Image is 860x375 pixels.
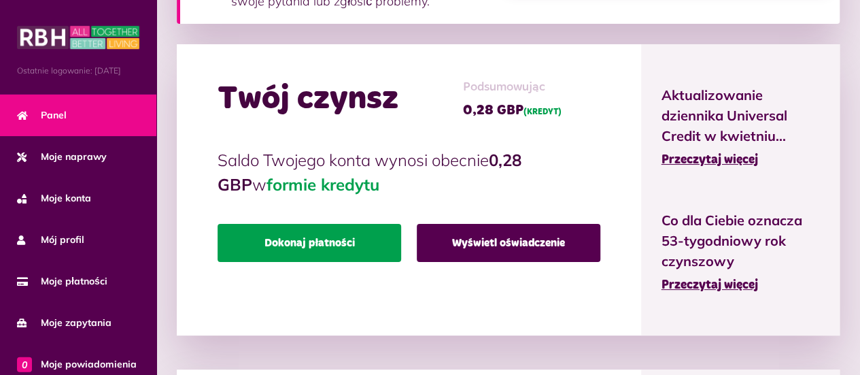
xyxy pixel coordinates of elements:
font: Wyświetl oświadczenie [452,238,565,248]
font: Ostatnie logowanie: [DATE] [17,65,121,76]
font: Moje płatności [41,275,107,287]
font: Podsumowując [463,81,545,93]
font: w [252,174,266,195]
font: Co dla Ciebie oznacza 53-tygodniowy rok czynszowy [661,212,802,270]
font: Twój czynsz [218,82,398,115]
font: Moje konta [41,192,91,204]
font: Moje powiadomienia [41,358,137,370]
font: Moje naprawy [41,150,107,163]
a: Dokonaj płatności [218,224,401,262]
font: 0 [22,358,27,370]
font: 0,28 GBP [463,103,523,117]
font: Przeczytaj więcej [661,154,758,166]
font: formie kredytu [266,174,379,195]
font: Dokonaj płatności [264,238,355,248]
a: Co dla Ciebie oznacza 53-tygodniowy rok czynszowy Przeczytaj więcej [661,210,820,295]
a: Wyświetl oświadczenie [417,224,600,262]
font: Panel [41,109,67,121]
font: Przeczytaj więcej [661,279,758,291]
font: Moje zapytania [41,316,111,329]
font: 0,28 GBP [218,150,521,195]
font: Mój profil [41,233,84,246]
font: (KREDYT) [523,108,562,116]
font: Saldo Twojego konta wynosi obecnie [218,150,489,170]
a: Aktualizowanie dziennika Universal Credit w kwietniu... Przeczytaj więcej [661,85,820,169]
font: Aktualizowanie dziennika Universal Credit w kwietniu... [661,86,787,144]
img: MyRBH [17,24,139,51]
